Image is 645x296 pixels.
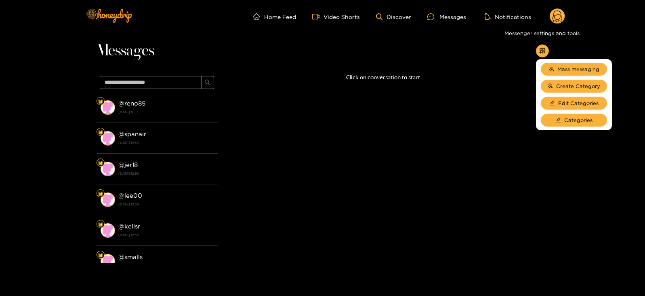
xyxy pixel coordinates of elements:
[118,131,146,137] strong: @ spanair
[539,48,545,55] span: appstore-add
[101,223,115,238] img: conversation
[376,13,411,20] a: Discover
[118,139,214,146] strong: [DATE] 12:59
[312,13,324,20] span: video-camera
[541,114,607,127] button: editCategories
[556,82,600,90] span: Create Category
[118,223,140,230] strong: @ kellsr
[118,254,143,260] strong: @ smalls
[118,201,214,208] strong: [DATE] 12:58
[98,222,103,227] img: Fan Level
[101,131,115,146] img: conversation
[312,13,360,20] a: Video Shorts
[118,100,145,107] strong: @ reno85
[253,13,296,20] a: Home Feed
[549,66,554,72] span: team
[101,162,115,176] img: conversation
[118,231,214,239] strong: [DATE] 12:58
[557,65,599,73] span: Mass messaging
[101,254,115,269] img: conversation
[558,99,599,107] span: Edit Categories
[556,117,561,123] span: edit
[118,161,138,168] strong: @ jer18
[118,108,214,116] strong: [DATE] 01:13
[253,13,264,20] span: home
[118,192,142,199] strong: @ lee00
[550,100,555,106] span: edit
[548,83,553,89] span: usergroup-add
[98,253,103,258] img: Fan Level
[541,63,607,76] button: teamMass messaging
[118,262,214,269] strong: [DATE] 12:56
[98,161,103,165] img: Fan Level
[427,12,466,21] div: Messages
[536,44,549,57] button: appstore-add
[201,76,214,89] button: search
[98,191,103,196] img: Fan Level
[218,73,549,82] p: Click on conversation to start
[101,192,115,207] img: conversation
[541,80,607,93] button: usergroup-addCreate Category
[97,41,154,61] span: Messages
[118,170,214,177] strong: [DATE] 12:58
[482,13,534,21] button: Notifications
[101,100,115,115] img: conversation
[204,79,210,86] span: search
[541,97,607,110] button: editEdit Categories
[98,99,103,104] img: Fan Level
[564,116,592,124] span: Categories
[98,130,103,135] img: Fan Level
